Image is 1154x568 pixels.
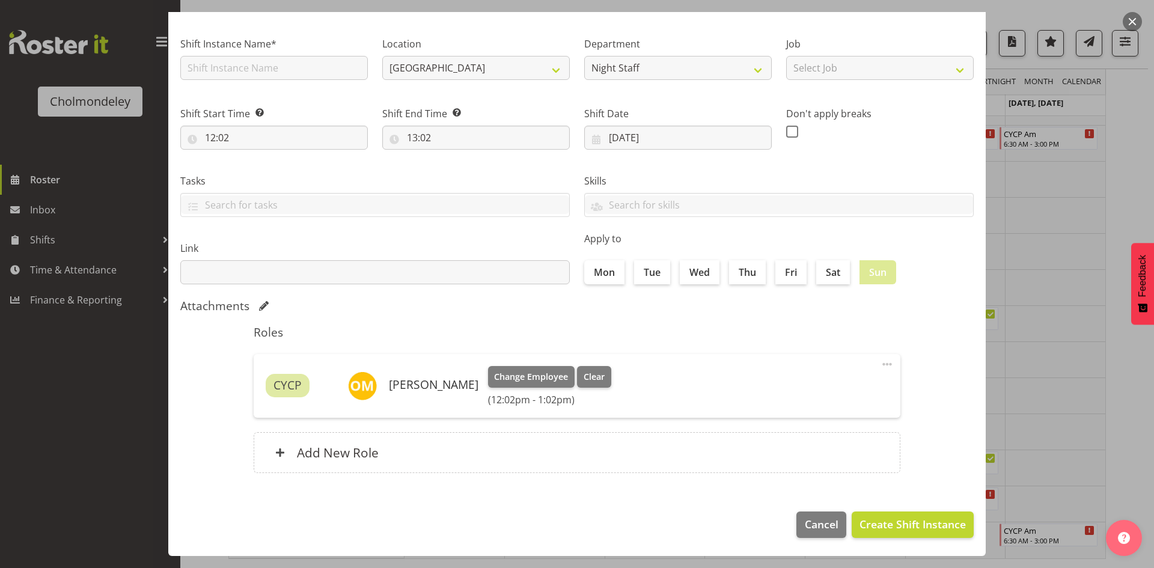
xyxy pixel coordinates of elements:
label: Don't apply breaks [786,106,974,121]
input: Click to select... [382,126,570,150]
label: Shift Start Time [180,106,368,121]
img: olivia-miller10906.jpg [348,371,377,400]
span: Clear [584,370,605,383]
label: Shift Date [584,106,772,121]
h6: [PERSON_NAME] [389,378,478,391]
input: Search for skills [585,195,973,214]
button: Clear [577,366,611,388]
button: Cancel [796,512,846,538]
span: Cancel [805,516,838,532]
label: Tue [634,260,670,284]
input: Search for tasks [181,195,569,214]
h5: Roles [254,325,900,340]
span: Change Employee [494,370,568,383]
span: Create Shift Instance [859,516,966,532]
span: Feedback [1137,255,1148,297]
label: Sat [816,260,850,284]
label: Shift End Time [382,106,570,121]
label: Location [382,37,570,51]
label: Mon [584,260,624,284]
input: Shift Instance Name [180,56,368,80]
label: Thu [729,260,766,284]
h6: Add New Role [297,445,379,460]
span: CYCP [273,377,302,394]
button: Create Shift Instance [852,512,974,538]
label: Apply to [584,231,974,246]
button: Change Employee [488,366,575,388]
label: Wed [680,260,719,284]
input: Click to select... [180,126,368,150]
label: Shift Instance Name* [180,37,368,51]
label: Skills [584,174,974,188]
h5: Attachments [180,299,249,313]
label: Fri [775,260,807,284]
label: Sun [859,260,896,284]
h6: (12:02pm - 1:02pm) [488,394,611,406]
input: Click to select... [584,126,772,150]
img: help-xxl-2.png [1118,532,1130,544]
label: Tasks [180,174,570,188]
label: Job [786,37,974,51]
label: Department [584,37,772,51]
button: Feedback - Show survey [1131,243,1154,325]
label: Link [180,241,570,255]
